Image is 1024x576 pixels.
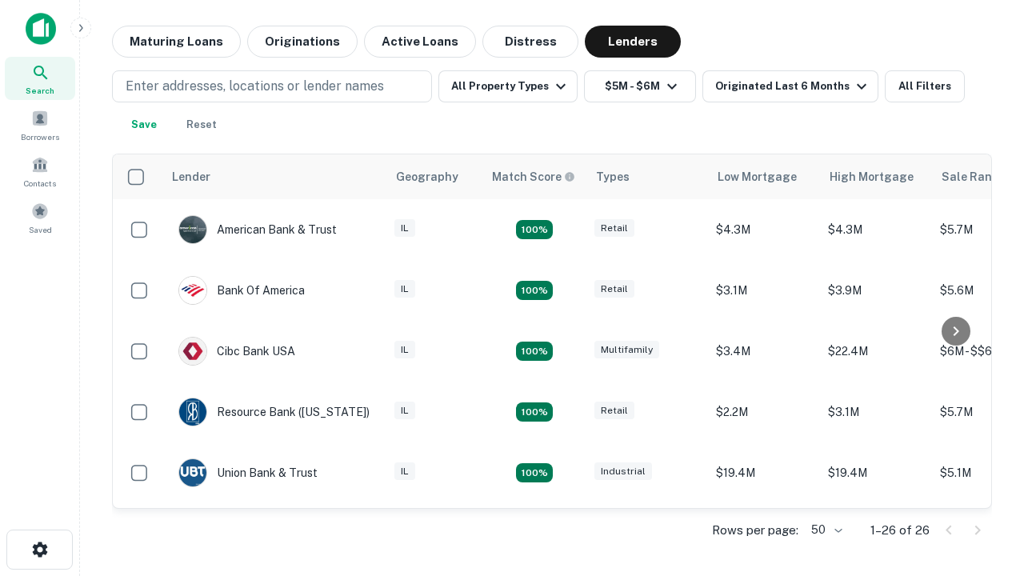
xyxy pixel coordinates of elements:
[712,521,798,540] p: Rows per page:
[830,167,914,186] div: High Mortgage
[394,462,415,481] div: IL
[394,219,415,238] div: IL
[820,442,932,503] td: $19.4M
[585,26,681,58] button: Lenders
[584,70,696,102] button: $5M - $6M
[492,168,572,186] h6: Match Score
[594,462,652,481] div: Industrial
[5,57,75,100] a: Search
[394,402,415,420] div: IL
[708,154,820,199] th: Low Mortgage
[820,382,932,442] td: $3.1M
[708,382,820,442] td: $2.2M
[594,280,634,298] div: Retail
[26,13,56,45] img: capitalize-icon.png
[178,458,318,487] div: Union Bank & Trust
[396,167,458,186] div: Geography
[112,26,241,58] button: Maturing Loans
[162,154,386,199] th: Lender
[29,223,52,236] span: Saved
[438,70,578,102] button: All Property Types
[482,26,578,58] button: Distress
[805,518,845,542] div: 50
[178,276,305,305] div: Bank Of America
[178,215,337,244] div: American Bank & Trust
[482,154,586,199] th: Capitalize uses an advanced AI algorithm to match your search with the best lender. The match sco...
[820,260,932,321] td: $3.9M
[178,337,295,366] div: Cibc Bank USA
[364,26,476,58] button: Active Loans
[702,70,878,102] button: Originated Last 6 Months
[885,70,965,102] button: All Filters
[820,321,932,382] td: $22.4M
[594,402,634,420] div: Retail
[586,154,708,199] th: Types
[820,503,932,564] td: $4M
[176,109,227,141] button: Reset
[708,503,820,564] td: $4M
[179,216,206,243] img: picture
[820,199,932,260] td: $4.3M
[112,70,432,102] button: Enter addresses, locations or lender names
[516,402,553,422] div: Matching Properties: 4, hasApolloMatch: undefined
[708,199,820,260] td: $4.3M
[516,463,553,482] div: Matching Properties: 4, hasApolloMatch: undefined
[172,167,210,186] div: Lender
[394,341,415,359] div: IL
[870,521,930,540] p: 1–26 of 26
[386,154,482,199] th: Geography
[5,196,75,239] a: Saved
[596,167,630,186] div: Types
[247,26,358,58] button: Originations
[24,177,56,190] span: Contacts
[516,342,553,361] div: Matching Properties: 4, hasApolloMatch: undefined
[715,77,871,96] div: Originated Last 6 Months
[820,154,932,199] th: High Mortgage
[26,84,54,97] span: Search
[492,168,575,186] div: Capitalize uses an advanced AI algorithm to match your search with the best lender. The match sco...
[708,442,820,503] td: $19.4M
[708,321,820,382] td: $3.4M
[5,103,75,146] a: Borrowers
[5,150,75,193] a: Contacts
[178,398,370,426] div: Resource Bank ([US_STATE])
[394,280,415,298] div: IL
[516,281,553,300] div: Matching Properties: 4, hasApolloMatch: undefined
[179,398,206,426] img: picture
[516,220,553,239] div: Matching Properties: 7, hasApolloMatch: undefined
[179,277,206,304] img: picture
[179,338,206,365] img: picture
[594,219,634,238] div: Retail
[126,77,384,96] p: Enter addresses, locations or lender names
[21,130,59,143] span: Borrowers
[594,341,659,359] div: Multifamily
[118,109,170,141] button: Save your search to get updates of matches that match your search criteria.
[708,260,820,321] td: $3.1M
[179,459,206,486] img: picture
[944,397,1024,474] iframe: Chat Widget
[718,167,797,186] div: Low Mortgage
